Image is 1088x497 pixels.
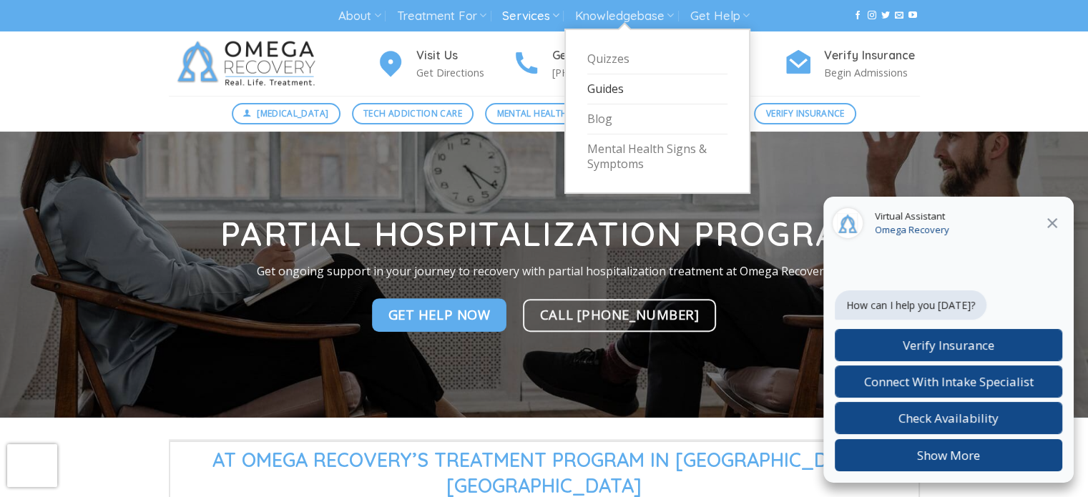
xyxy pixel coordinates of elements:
p: Get ongoing support in your journey to recovery with partial hospitalization treatment at Omega R... [158,262,931,281]
span: Call [PHONE_NUMBER] [540,304,700,325]
a: Knowledgebase [575,3,674,29]
a: Verify Insurance [754,103,856,124]
a: [MEDICAL_DATA] [232,103,340,124]
a: Get Help [690,3,750,29]
a: Blog [587,104,727,134]
a: Call [PHONE_NUMBER] [523,299,717,332]
a: Visit Us Get Directions [376,46,512,82]
a: About [338,3,381,29]
h4: Visit Us [416,46,512,65]
a: Guides [587,74,727,104]
a: Treatment For [397,3,486,29]
span: [MEDICAL_DATA] [257,107,328,120]
p: Begin Admissions [824,64,920,81]
span: Verify Insurance [766,107,845,120]
a: Mental Health Care [485,103,603,124]
a: Verify Insurance Begin Admissions [784,46,920,82]
p: [PHONE_NUMBER] [552,64,648,81]
a: Get Help Now [372,299,507,332]
a: Follow on Facebook [853,11,862,21]
a: Tech Addiction Care [352,103,474,124]
h4: Get In Touch [552,46,648,65]
strong: Partial Hospitalization Program [220,213,868,255]
h4: Verify Insurance [824,46,920,65]
span: Mental Health Care [497,107,592,120]
img: Omega Recovery [169,31,330,96]
a: Quizzes [587,44,727,74]
p: Get Directions [416,64,512,81]
a: Follow on Instagram [867,11,876,21]
span: Get Help Now [388,305,491,325]
a: Follow on Twitter [881,11,890,21]
a: Mental Health Signs & Symptoms [587,134,727,179]
span: Tech Addiction Care [363,107,462,120]
a: Get In Touch [PHONE_NUMBER] [512,46,648,82]
a: Services [502,3,559,29]
a: Follow on YouTube [908,11,917,21]
a: Send us an email [895,11,903,21]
